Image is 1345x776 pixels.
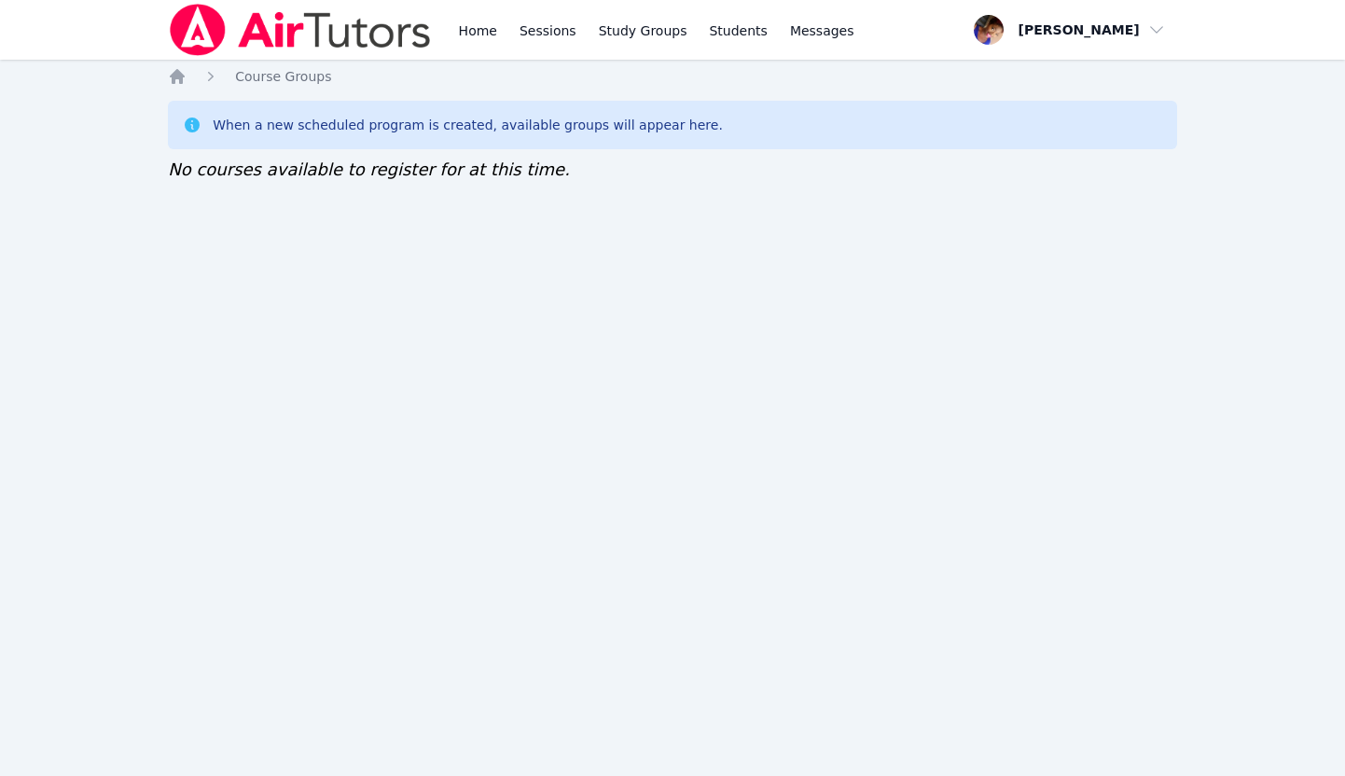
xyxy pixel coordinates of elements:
span: Course Groups [235,69,331,84]
nav: Breadcrumb [168,67,1177,86]
span: No courses available to register for at this time. [168,159,570,179]
span: Messages [790,21,854,40]
img: Air Tutors [168,4,432,56]
a: Course Groups [235,67,331,86]
div: When a new scheduled program is created, available groups will appear here. [213,116,723,134]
